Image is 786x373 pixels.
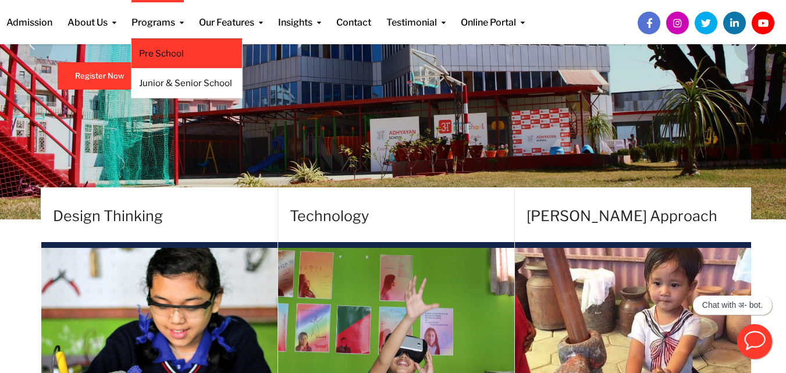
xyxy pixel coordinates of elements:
[702,300,763,310] p: Chat with अ- bot.
[290,190,514,242] h4: Technology
[527,190,751,242] h4: [PERSON_NAME] Approach
[53,190,278,242] h4: Design Thinking
[139,47,234,60] a: Pre School
[139,77,234,90] a: Junior & Senior School
[58,62,141,90] a: Register Now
